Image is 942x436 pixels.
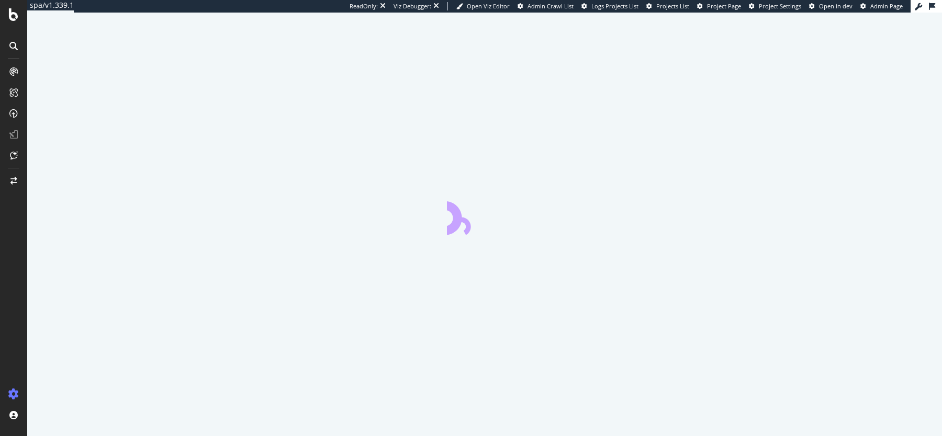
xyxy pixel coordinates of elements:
[447,197,522,235] div: animation
[467,2,510,10] span: Open Viz Editor
[707,2,741,10] span: Project Page
[697,2,741,10] a: Project Page
[749,2,801,10] a: Project Settings
[870,2,903,10] span: Admin Page
[456,2,510,10] a: Open Viz Editor
[581,2,638,10] a: Logs Projects List
[350,2,378,10] div: ReadOnly:
[860,2,903,10] a: Admin Page
[809,2,853,10] a: Open in dev
[528,2,574,10] span: Admin Crawl List
[819,2,853,10] span: Open in dev
[591,2,638,10] span: Logs Projects List
[759,2,801,10] span: Project Settings
[656,2,689,10] span: Projects List
[518,2,574,10] a: Admin Crawl List
[394,2,431,10] div: Viz Debugger:
[646,2,689,10] a: Projects List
